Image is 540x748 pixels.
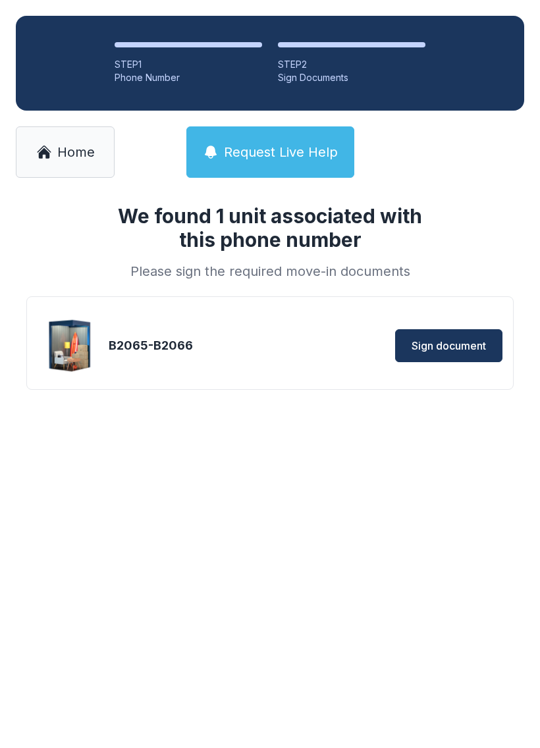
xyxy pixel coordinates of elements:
[278,71,425,84] div: Sign Documents
[57,143,95,161] span: Home
[224,143,338,161] span: Request Live Help
[278,58,425,71] div: STEP 2
[101,262,439,280] div: Please sign the required move-in documents
[412,338,486,354] span: Sign document
[115,58,262,71] div: STEP 1
[115,71,262,84] div: Phone Number
[109,336,267,355] div: B2065-B2066
[101,204,439,252] h1: We found 1 unit associated with this phone number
